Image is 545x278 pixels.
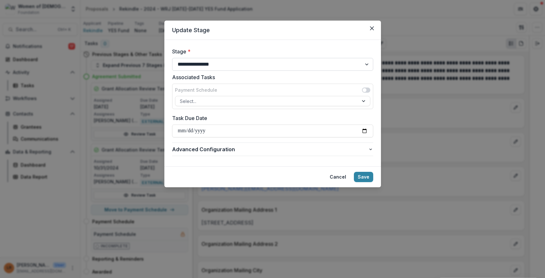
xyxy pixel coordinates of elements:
button: Cancel [326,172,350,182]
label: Payment Schedule [175,87,217,93]
header: Update Stage [164,21,381,40]
button: Advanced Configuration [172,143,373,156]
button: Close [367,23,377,33]
label: Stage [172,48,369,55]
span: Advanced Configuration [172,145,368,153]
label: Associated Tasks [172,73,369,81]
label: Task Due Date [172,114,369,122]
button: Save [354,172,373,182]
